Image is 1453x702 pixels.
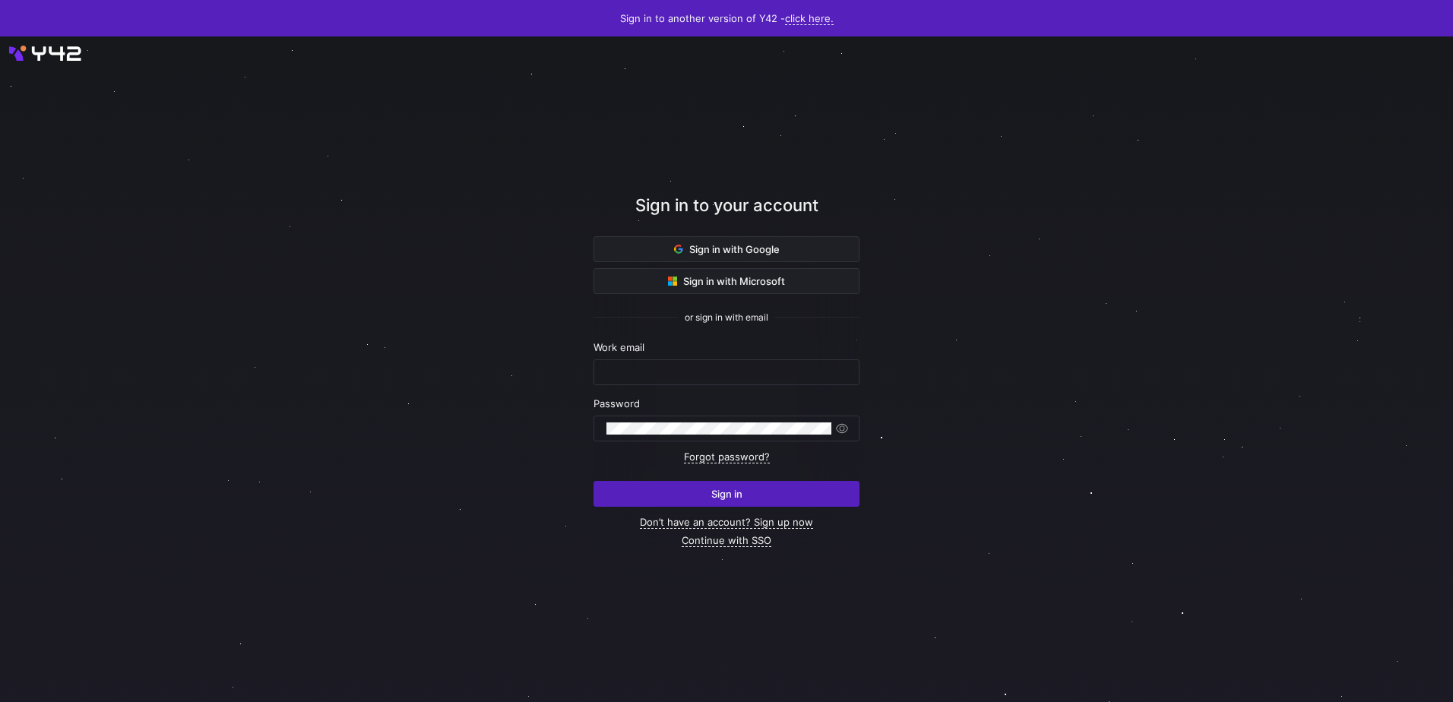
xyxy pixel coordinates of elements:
[685,312,768,323] span: or sign in with email
[594,236,859,262] button: Sign in with Google
[668,275,785,287] span: Sign in with Microsoft
[594,193,859,236] div: Sign in to your account
[594,397,640,409] span: Password
[640,516,813,529] a: Don’t have an account? Sign up now
[594,341,644,353] span: Work email
[594,268,859,294] button: Sign in with Microsoft
[785,12,834,25] a: click here.
[682,534,771,547] a: Continue with SSO
[684,451,770,463] a: Forgot password?
[711,488,742,500] span: Sign in
[594,481,859,507] button: Sign in
[674,243,780,255] span: Sign in with Google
